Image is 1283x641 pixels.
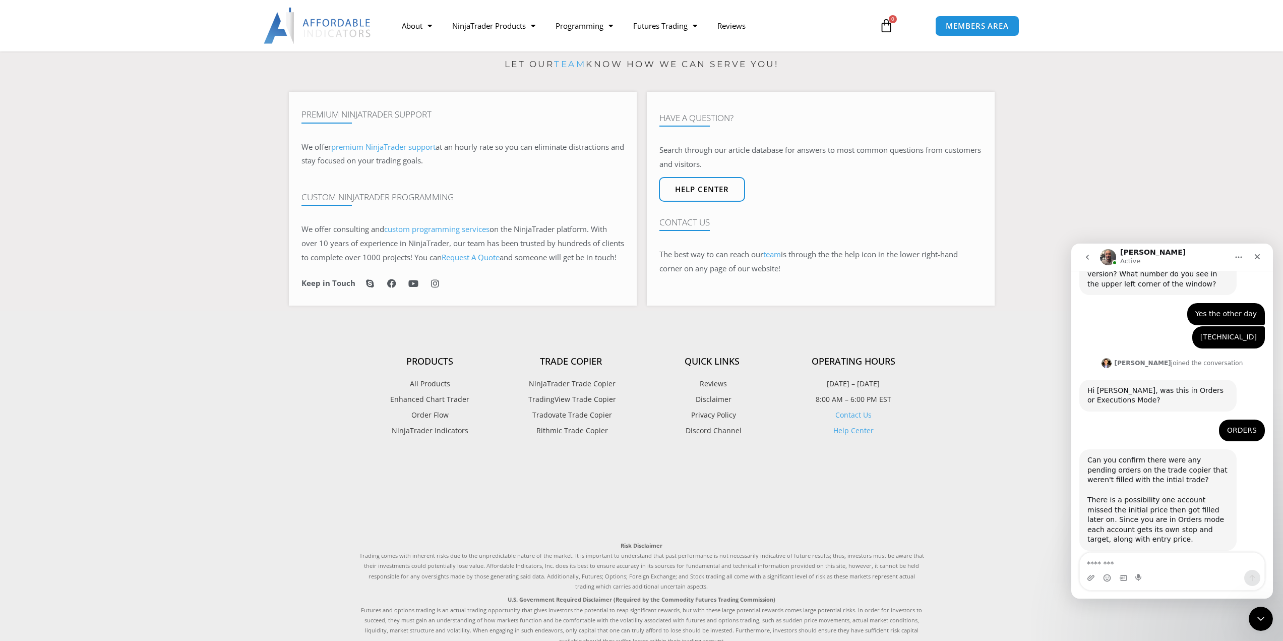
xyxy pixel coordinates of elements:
span: Disclaimer [693,393,731,406]
a: MEMBERS AREA [935,16,1019,36]
nav: Menu [392,14,868,37]
a: About [392,14,442,37]
h4: Quick Links [642,356,783,367]
h4: Trade Copier [501,356,642,367]
p: The best way to can reach our is through the the help icon in the lower right-hand corner on any ... [659,248,982,276]
span: Privacy Policy [689,409,736,422]
h4: Contact Us [659,217,982,227]
span: Enhanced Chart Trader [390,393,469,406]
a: Help Center [833,426,874,435]
h4: Custom NinjaTrader Programming [301,192,624,202]
p: Search through our article database for answers to most common questions from customers and visit... [659,143,982,171]
span: NinjaTrader Indicators [392,424,468,437]
span: at an hourly rate so you can eliminate distractions and stay focused on your trading goals. [301,142,624,166]
a: All Products [359,377,501,390]
a: TradingView Trade Copier [501,393,642,406]
span: TradingView Trade Copier [526,393,616,406]
span: We offer consulting and [301,224,490,234]
strong: U.S. Government Required Disclaimer (Required by the Commodity Futures Trading Commission) [508,596,775,603]
span: All Products [410,377,450,390]
a: NinjaTrader Trade Copier [501,377,642,390]
a: Tradovate Trade Copier [501,409,642,422]
a: Programming [545,14,623,37]
a: team [554,59,586,69]
a: custom programming services [384,224,490,234]
a: Help center [659,177,745,202]
h6: Keep in Touch [301,278,355,288]
a: Futures Trading [623,14,707,37]
a: Reviews [707,14,756,37]
a: team [763,249,781,259]
a: NinjaTrader Products [442,14,545,37]
p: Trading comes with inherent risks due to the unpredictable nature of the market. It is important ... [359,541,924,592]
img: LogoAI | Affordable Indicators – NinjaTrader [264,8,372,44]
p: 8:00 AM – 6:00 PM EST [783,393,924,406]
span: NinjaTrader Trade Copier [526,377,616,390]
p: Let our know how we can serve you! [289,56,995,73]
h4: Operating Hours [783,356,924,367]
a: Enhanced Chart Trader [359,393,501,406]
iframe: Intercom live chat [1071,244,1273,599]
span: Tradovate Trade Copier [530,409,612,422]
a: Privacy Policy [642,409,783,422]
span: Reviews [697,377,727,390]
a: Discord Channel [642,424,783,437]
span: Rithmic Trade Copier [534,424,608,437]
span: on the NinjaTrader platform. With over 10 years of experience in NinjaTrader, our team has been t... [301,224,624,262]
a: Reviews [642,377,783,390]
h4: Premium NinjaTrader Support [301,109,624,120]
a: Contact Us [835,410,872,420]
span: MEMBERS AREA [946,22,1009,30]
a: Rithmic Trade Copier [501,424,642,437]
span: 0 [889,15,897,23]
span: Help center [675,186,729,193]
span: We offer [301,142,331,152]
a: NinjaTrader Indicators [359,424,501,437]
a: premium NinjaTrader support [331,142,436,152]
span: Order Flow [411,409,449,422]
h4: Have A Question? [659,113,982,123]
iframe: Customer reviews powered by Trustpilot [359,460,924,531]
a: Request A Quote [442,252,500,262]
p: [DATE] – [DATE] [783,377,924,390]
a: Order Flow [359,409,501,422]
h4: Products [359,356,501,367]
iframe: Intercom live chat [1249,607,1273,631]
a: Disclaimer [642,393,783,406]
a: 0 [864,11,908,40]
